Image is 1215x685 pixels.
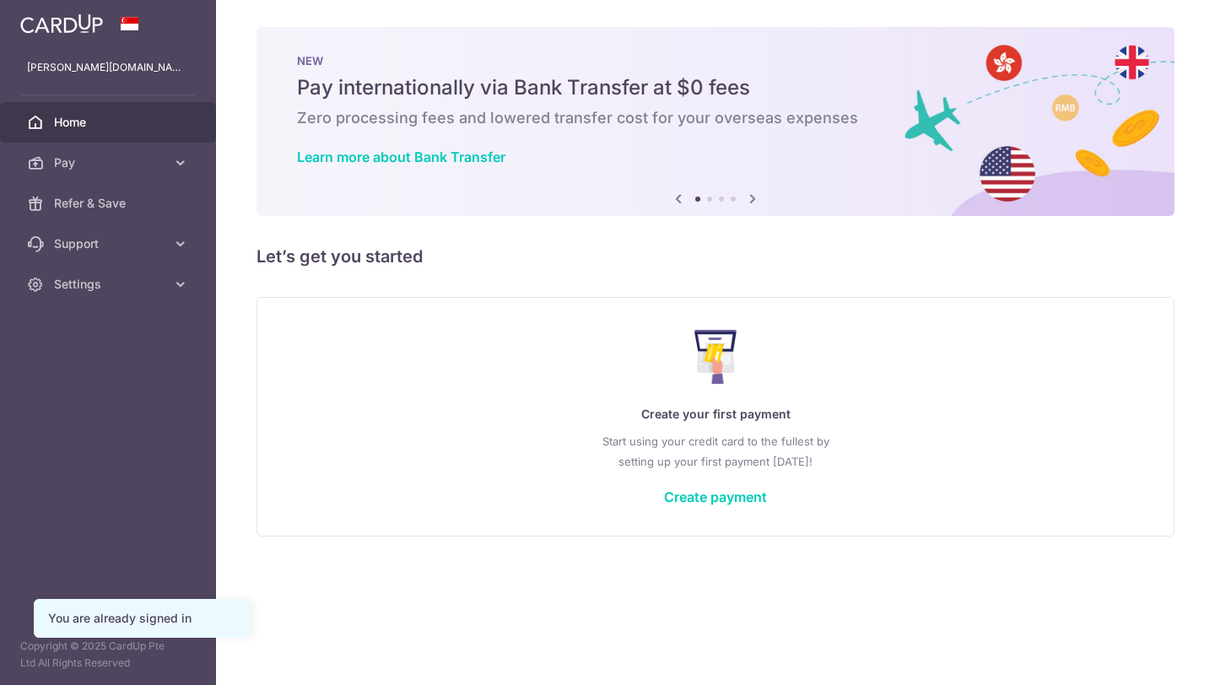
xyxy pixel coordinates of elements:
[256,243,1174,270] h5: Let’s get you started
[297,74,1134,101] h5: Pay internationally via Bank Transfer at $0 fees
[694,330,737,384] img: Make Payment
[297,108,1134,128] h6: Zero processing fees and lowered transfer cost for your overseas expenses
[664,488,767,505] a: Create payment
[54,235,165,252] span: Support
[54,276,165,293] span: Settings
[54,114,165,131] span: Home
[291,431,1140,472] p: Start using your credit card to the fullest by setting up your first payment [DATE]!
[54,154,165,171] span: Pay
[297,54,1134,67] p: NEW
[20,13,103,34] img: CardUp
[291,404,1140,424] p: Create your first payment
[54,195,165,212] span: Refer & Save
[48,610,235,627] div: You are already signed in
[297,148,505,165] a: Learn more about Bank Transfer
[256,27,1174,216] img: Bank transfer banner
[27,59,189,76] p: [PERSON_NAME][DOMAIN_NAME][EMAIL_ADDRESS][PERSON_NAME][DOMAIN_NAME]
